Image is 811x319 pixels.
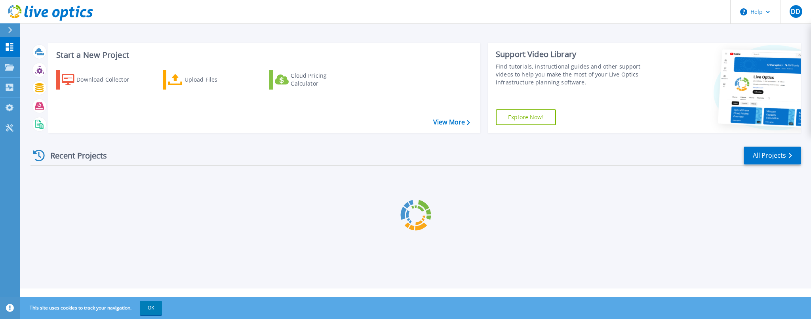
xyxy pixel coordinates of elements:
span: This site uses cookies to track your navigation. [22,301,162,315]
div: Upload Files [185,72,248,88]
div: Cloud Pricing Calculator [291,72,354,88]
a: Download Collector [56,70,145,90]
span: DD [791,8,800,15]
div: Download Collector [76,72,140,88]
div: Find tutorials, instructional guides and other support videos to help you make the most of your L... [496,63,656,86]
a: Explore Now! [496,109,556,125]
a: Cloud Pricing Calculator [269,70,358,90]
h3: Start a New Project [56,51,470,59]
div: Recent Projects [30,146,118,165]
a: Upload Files [163,70,251,90]
a: All Projects [744,147,801,164]
button: OK [140,301,162,315]
div: Support Video Library [496,49,656,59]
a: View More [433,118,470,126]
